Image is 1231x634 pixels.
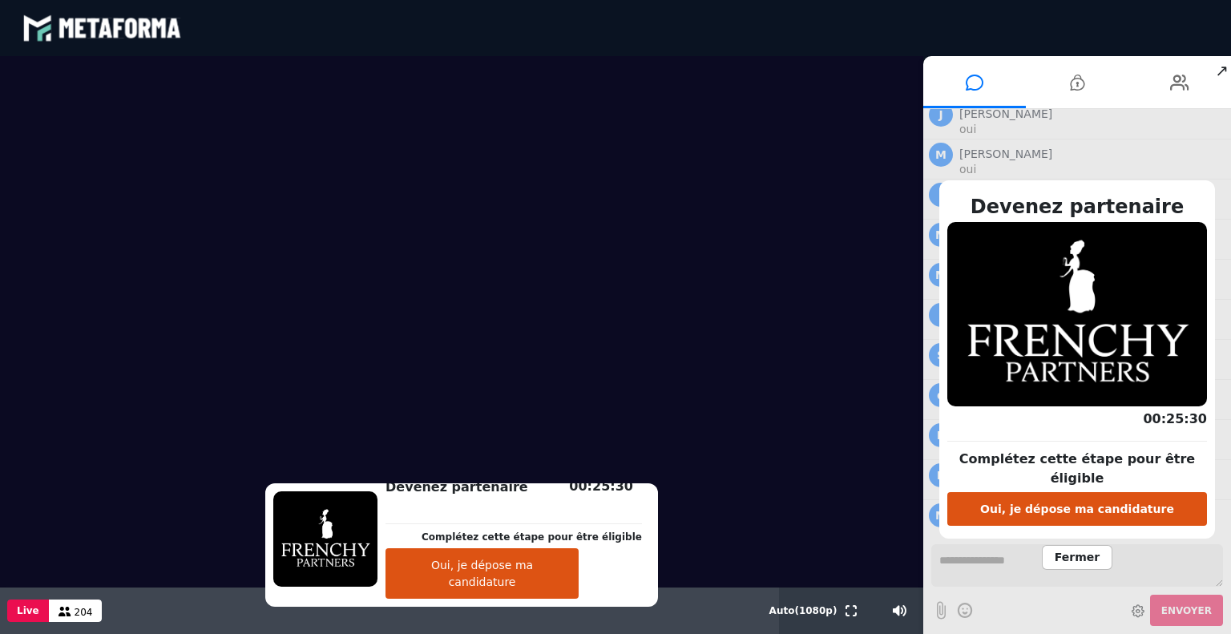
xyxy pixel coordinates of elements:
[947,450,1207,488] p: Complétez cette étape pour être éligible
[947,492,1207,526] button: Oui, je dépose ma candidature
[273,491,377,587] img: 1758176636418-X90kMVC3nBIL3z60WzofmoLaWTDHBoMX.png
[947,192,1207,221] h2: Devenez partenaire
[1143,411,1207,426] span: 00:25:30
[75,607,93,618] span: 204
[422,530,642,544] p: Complétez cette étape pour être éligible
[385,548,579,599] button: Oui, je dépose ma candidature
[7,600,49,622] button: Live
[385,478,642,497] h2: Devenez partenaire
[947,222,1207,406] img: 1758176636418-X90kMVC3nBIL3z60WzofmoLaWTDHBoMX.png
[769,605,837,616] span: Auto ( 1080 p)
[1213,56,1231,85] span: ↗
[569,479,633,494] span: 00:25:30
[1042,545,1112,570] span: Fermer
[766,588,841,634] button: Auto(1080p)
